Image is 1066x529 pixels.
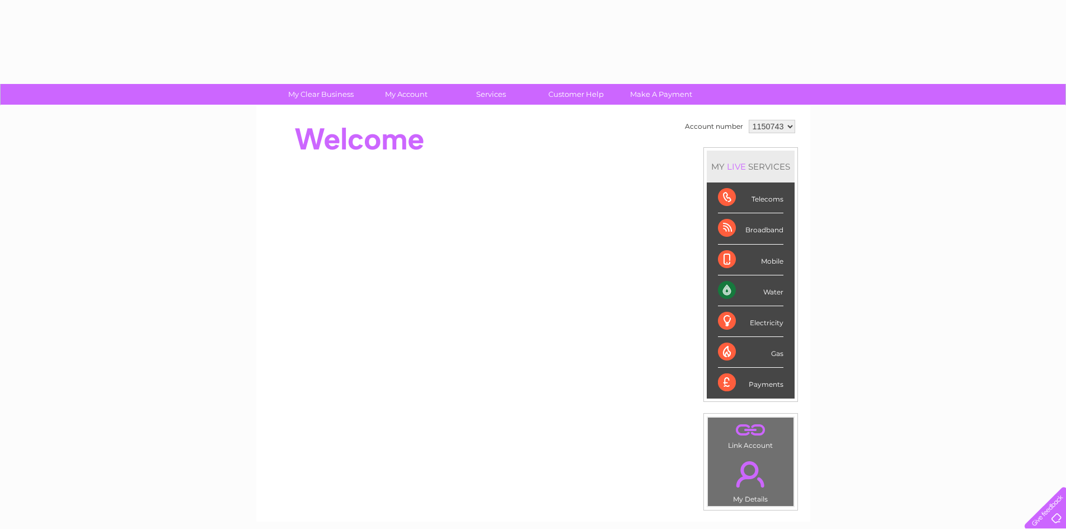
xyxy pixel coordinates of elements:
[615,84,707,105] a: Make A Payment
[707,151,795,182] div: MY SERVICES
[711,455,791,494] a: .
[725,161,748,172] div: LIVE
[718,213,783,244] div: Broadband
[707,452,794,507] td: My Details
[360,84,452,105] a: My Account
[445,84,537,105] a: Services
[718,306,783,337] div: Electricity
[718,182,783,213] div: Telecoms
[718,337,783,368] div: Gas
[718,245,783,275] div: Mobile
[275,84,367,105] a: My Clear Business
[707,417,794,452] td: Link Account
[711,420,791,440] a: .
[718,275,783,306] div: Water
[718,368,783,398] div: Payments
[682,117,746,136] td: Account number
[530,84,622,105] a: Customer Help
